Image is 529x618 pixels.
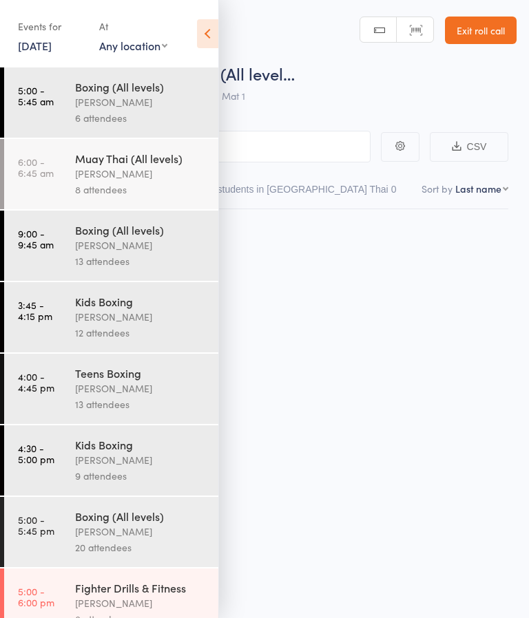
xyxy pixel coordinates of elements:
[75,452,207,468] div: [PERSON_NAME]
[18,228,54,250] time: 9:00 - 9:45 am
[99,38,167,53] div: Any location
[75,540,207,555] div: 20 attendees
[455,182,501,195] div: Last name
[75,396,207,412] div: 13 attendees
[18,15,85,38] div: Events for
[4,497,218,567] a: 5:00 -5:45 pmBoxing (All levels)[PERSON_NAME]20 attendees
[4,139,218,209] a: 6:00 -6:45 amMuay Thai (All levels)[PERSON_NAME]8 attendees
[75,381,207,396] div: [PERSON_NAME]
[75,580,207,595] div: Fighter Drills & Fitness
[75,309,207,325] div: [PERSON_NAME]
[430,132,508,162] button: CSV
[18,156,54,178] time: 6:00 - 6:45 am
[191,177,397,209] button: Other students in [GEOGRAPHIC_DATA] Thai0
[75,110,207,126] div: 6 attendees
[75,595,207,611] div: [PERSON_NAME]
[18,443,54,465] time: 4:30 - 5:00 pm
[445,17,517,44] a: Exit roll call
[75,509,207,524] div: Boxing (All levels)
[75,524,207,540] div: [PERSON_NAME]
[4,67,218,138] a: 5:00 -5:45 amBoxing (All levels)[PERSON_NAME]6 attendees
[75,468,207,484] div: 9 attendees
[75,325,207,341] div: 12 attendees
[391,184,397,195] div: 0
[75,166,207,182] div: [PERSON_NAME]
[75,294,207,309] div: Kids Boxing
[4,354,218,424] a: 4:00 -4:45 pmTeens Boxing[PERSON_NAME]13 attendees
[18,38,52,53] a: [DATE]
[75,237,207,253] div: [PERSON_NAME]
[18,299,52,321] time: 3:45 - 4:15 pm
[18,85,54,107] time: 5:00 - 5:45 am
[75,437,207,452] div: Kids Boxing
[18,371,54,393] time: 4:00 - 4:45 pm
[422,182,453,195] label: Sort by
[75,253,207,269] div: 13 attendees
[4,282,218,352] a: 3:45 -4:15 pmKids Boxing[PERSON_NAME]12 attendees
[75,94,207,110] div: [PERSON_NAME]
[18,514,54,536] time: 5:00 - 5:45 pm
[99,15,167,38] div: At
[75,182,207,198] div: 8 attendees
[4,425,218,496] a: 4:30 -5:00 pmKids Boxing[PERSON_NAME]9 attendees
[75,365,207,381] div: Teens Boxing
[75,151,207,166] div: Muay Thai (All levels)
[4,211,218,281] a: 9:00 -9:45 amBoxing (All levels)[PERSON_NAME]13 attendees
[222,89,245,103] span: Mat 1
[75,222,207,237] div: Boxing (All levels)
[75,79,207,94] div: Boxing (All levels)
[18,586,54,608] time: 5:00 - 6:00 pm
